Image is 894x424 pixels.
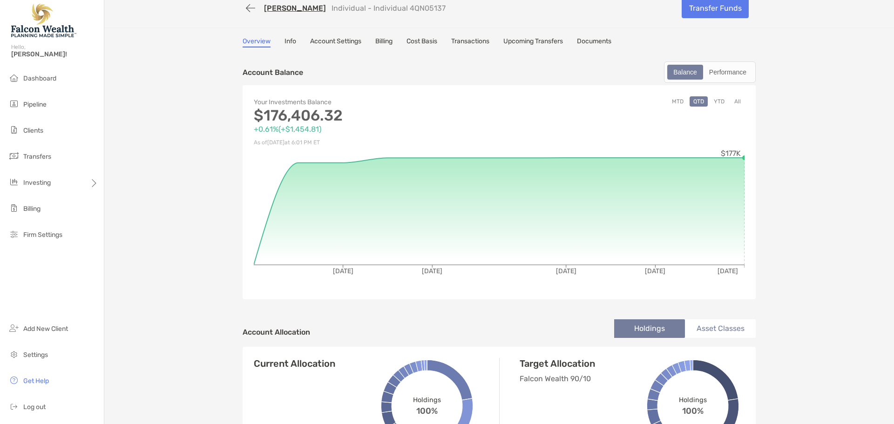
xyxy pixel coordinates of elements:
span: Settings [23,351,48,359]
span: Dashboard [23,74,56,82]
tspan: [DATE] [422,267,442,275]
a: Billing [375,37,393,47]
li: Asset Classes [685,319,756,338]
p: +0.61% ( +$1,454.81 ) [254,123,499,135]
a: Overview [243,37,271,47]
img: Falcon Wealth Planning Logo [11,4,76,37]
span: Clients [23,127,43,135]
div: segmented control [664,61,756,83]
img: clients icon [8,124,20,135]
tspan: [DATE] [718,267,738,275]
h4: Account Allocation [243,328,310,337]
img: investing icon [8,176,20,188]
span: Investing [23,179,51,187]
p: Individual - Individual 4QN05137 [332,4,446,13]
span: Transfers [23,153,51,161]
tspan: $177K [721,149,741,158]
div: Balance [668,66,702,79]
a: Info [284,37,296,47]
span: Get Help [23,377,49,385]
span: Log out [23,403,46,411]
li: Holdings [614,319,685,338]
img: add_new_client icon [8,323,20,334]
p: Your Investments Balance [254,96,499,108]
tspan: [DATE] [333,267,353,275]
span: [PERSON_NAME]! [11,50,98,58]
img: get-help icon [8,375,20,386]
button: YTD [710,96,728,107]
span: Add New Client [23,325,68,333]
button: All [731,96,745,107]
img: firm-settings icon [8,229,20,240]
tspan: [DATE] [556,267,576,275]
span: Firm Settings [23,231,62,239]
button: QTD [690,96,708,107]
p: Account Balance [243,67,303,78]
p: $176,406.32 [254,110,499,121]
img: billing icon [8,202,20,214]
tspan: [DATE] [645,267,665,275]
p: As of [DATE] at 6:01 PM ET [254,137,499,148]
div: Performance [704,66,752,79]
span: 100% [416,404,438,416]
span: 100% [682,404,704,416]
button: MTD [668,96,687,107]
img: pipeline icon [8,98,20,109]
a: Documents [577,37,611,47]
span: Pipeline [23,101,47,108]
img: settings icon [8,349,20,360]
a: Transactions [451,37,489,47]
a: Upcoming Transfers [503,37,563,47]
span: Holdings [679,396,706,404]
img: transfers icon [8,150,20,162]
span: Holdings [413,396,440,404]
a: [PERSON_NAME] [264,4,326,13]
h4: Target Allocation [520,358,664,369]
span: Billing [23,205,41,213]
a: Account Settings [310,37,361,47]
h4: Current Allocation [254,358,335,369]
a: Cost Basis [406,37,437,47]
p: Falcon Wealth 90/10 [520,373,664,384]
img: dashboard icon [8,72,20,83]
img: logout icon [8,401,20,412]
